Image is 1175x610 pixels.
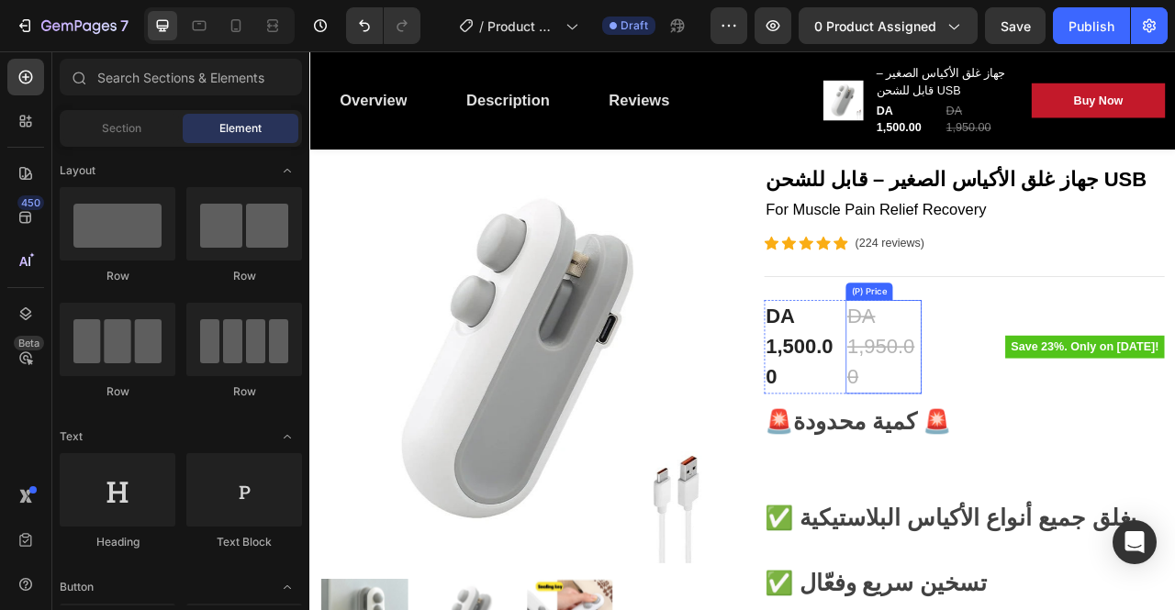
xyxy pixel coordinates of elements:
[186,534,302,550] div: Text Block
[1069,17,1114,36] div: Publish
[918,40,1088,84] button: Buy Now
[578,577,1052,610] span: ✅ يغلق جميع أنواع الأكياس البلاستيكية
[273,572,302,602] span: Toggle open
[814,17,936,36] span: 0 product assigned
[102,120,141,137] span: Section
[1113,520,1157,564] div: Open Intercom Messenger
[60,268,175,284] div: Row
[60,534,175,550] div: Heading
[309,51,1175,610] iframe: Design area
[487,17,558,36] span: Product Page - [DATE] 01:23:34
[120,15,129,37] p: 7
[7,7,137,44] button: 7
[578,454,817,487] span: 🚨كمية محدودة 🚨
[985,7,1046,44] button: Save
[60,59,302,95] input: Search Sections & Elements
[578,142,1088,184] a: جهاز غلق الأكياس الصغير – قابل للشحن USB
[17,195,44,210] div: 450
[682,316,778,436] div: DA 1,950.00
[60,162,95,179] span: Layout
[14,336,44,350] div: Beta
[346,7,420,44] div: Undo/Redo
[580,186,1086,216] p: For Muscle Pain Relief Recovery
[1001,18,1031,34] span: Save
[799,7,978,44] button: 0 product assigned
[273,422,302,451] span: Toggle open
[719,15,889,62] h2: جهاز غلق الأكياس الصغير – قابل للشحن USB
[273,156,302,185] span: Toggle open
[60,579,94,595] span: Button
[971,51,1034,73] div: Buy Now
[885,361,1088,391] pre: Save 23%. Only on [DATE]!
[479,17,484,36] span: /
[807,62,889,110] div: DA 1,950.00
[719,62,800,110] div: DA 1,500.00
[686,297,738,314] div: (P) Price
[60,383,175,400] div: Row
[1053,7,1130,44] button: Publish
[60,428,83,445] span: Text
[578,316,675,436] div: DA 1,500.00
[186,383,302,400] div: Row
[694,233,782,255] p: (224 reviews)
[621,17,648,34] span: Draft
[219,120,262,137] span: Element
[186,268,302,284] div: Row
